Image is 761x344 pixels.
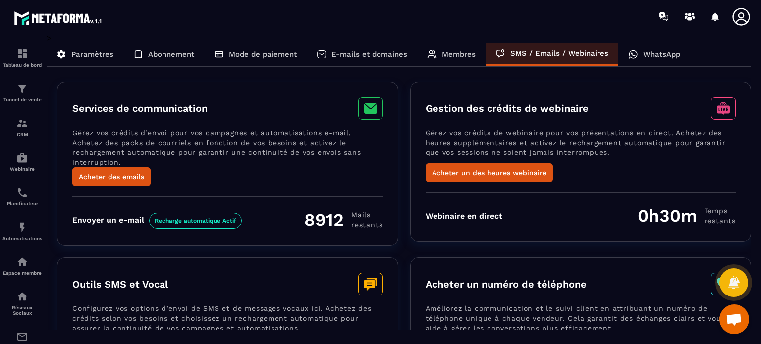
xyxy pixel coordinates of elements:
[16,187,28,198] img: scheduler
[351,210,382,220] span: Mails
[442,50,476,59] p: Membres
[304,209,382,230] div: 8912
[2,75,42,110] a: formationformationTunnel de vente
[16,331,28,343] img: email
[229,50,297,59] p: Mode de paiement
[426,278,587,290] h3: Acheter un numéro de téléphone
[16,291,28,302] img: social-network
[705,206,736,216] span: Temps
[148,50,194,59] p: Abonnement
[2,270,42,276] p: Espace membre
[2,132,42,137] p: CRM
[2,179,42,214] a: schedulerschedulerPlanificateur
[426,211,502,221] div: Webinaire en direct
[16,256,28,268] img: automations
[705,216,736,226] span: restants
[72,102,208,114] h3: Services de communication
[16,152,28,164] img: automations
[2,248,42,283] a: automationsautomationsEspace membre
[72,167,151,186] button: Acheter des emails
[510,49,608,58] p: SMS / Emails / Webinaires
[2,236,42,241] p: Automatisations
[2,283,42,323] a: social-networksocial-networkRéseaux Sociaux
[426,102,589,114] h3: Gestion des crédits de webinaire
[16,83,28,95] img: formation
[16,117,28,129] img: formation
[2,62,42,68] p: Tableau de bord
[16,48,28,60] img: formation
[426,128,736,163] p: Gérez vos crédits de webinaire pour vos présentations en direct. Achetez des heures supplémentair...
[14,9,103,27] img: logo
[16,221,28,233] img: automations
[2,41,42,75] a: formationformationTableau de bord
[2,214,42,248] a: automationsautomationsAutomatisations
[2,97,42,102] p: Tunnel de vente
[2,145,42,179] a: automationsautomationsWebinaire
[2,166,42,172] p: Webinaire
[72,278,168,290] h3: Outils SMS et Vocal
[426,163,553,182] button: Acheter un des heures webinaire
[2,305,42,316] p: Réseaux Sociaux
[72,303,383,339] p: Configurez vos options d’envoi de SMS et de messages vocaux ici. Achetez des crédits selon vos be...
[72,128,383,167] p: Gérez vos crédits d’envoi pour vos campagnes et automatisations e-mail. Achetez des packs de cour...
[719,304,749,334] a: Ouvrir le chat
[149,213,242,229] span: Recharge automatique Actif
[2,110,42,145] a: formationformationCRM
[72,215,242,225] div: Envoyer un e-mail
[426,303,736,339] p: Améliorez la communication et le suivi client en attribuant un numéro de téléphone unique à chaqu...
[2,201,42,206] p: Planificateur
[351,220,382,230] span: restants
[331,50,407,59] p: E-mails et domaines
[643,50,680,59] p: WhatsApp
[71,50,113,59] p: Paramètres
[638,205,736,226] div: 0h30m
